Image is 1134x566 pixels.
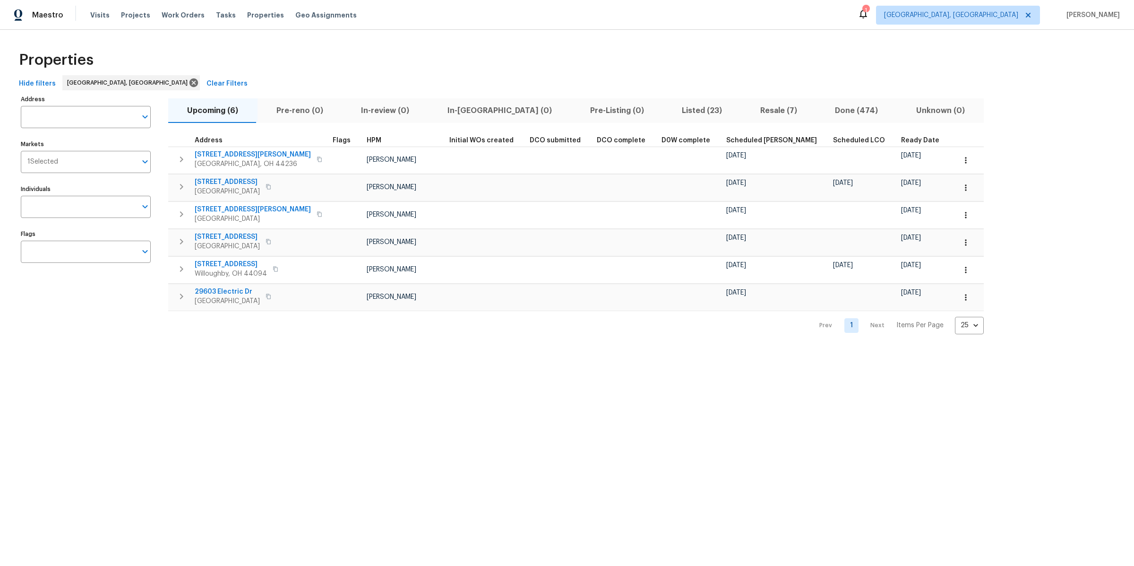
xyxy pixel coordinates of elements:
[206,78,248,90] span: Clear Filters
[247,10,284,20] span: Properties
[833,262,853,269] span: [DATE]
[195,269,267,279] span: Willoughby, OH 44094
[726,262,746,269] span: [DATE]
[195,150,311,159] span: [STREET_ADDRESS][PERSON_NAME]
[333,137,351,144] span: Flags
[21,141,151,147] label: Markets
[348,104,423,117] span: In-review (0)
[726,289,746,296] span: [DATE]
[576,104,657,117] span: Pre-Listing (0)
[367,294,416,300] span: [PERSON_NAME]
[138,155,152,168] button: Open
[138,200,152,213] button: Open
[15,75,60,93] button: Hide filters
[449,137,514,144] span: Initial WOs created
[67,78,191,87] span: [GEOGRAPHIC_DATA], [GEOGRAPHIC_DATA]
[367,137,381,144] span: HPM
[174,104,252,117] span: Upcoming (6)
[726,137,817,144] span: Scheduled [PERSON_NAME]
[884,10,1018,20] span: [GEOGRAPHIC_DATA], [GEOGRAPHIC_DATA]
[203,75,251,93] button: Clear Filters
[747,104,810,117] span: Resale (7)
[90,10,110,20] span: Visits
[195,232,260,242] span: [STREET_ADDRESS]
[195,187,260,196] span: [GEOGRAPHIC_DATA]
[434,104,566,117] span: In-[GEOGRAPHIC_DATA] (0)
[195,205,311,214] span: [STREET_ADDRESS][PERSON_NAME]
[726,235,746,241] span: [DATE]
[903,104,979,117] span: Unknown (0)
[901,207,921,214] span: [DATE]
[162,10,205,20] span: Work Orders
[21,231,151,237] label: Flags
[21,96,151,102] label: Address
[901,137,939,144] span: Ready Date
[901,152,921,159] span: [DATE]
[263,104,337,117] span: Pre-reno (0)
[833,180,853,186] span: [DATE]
[901,289,921,296] span: [DATE]
[62,75,200,90] div: [GEOGRAPHIC_DATA], [GEOGRAPHIC_DATA]
[195,177,260,187] span: [STREET_ADDRESS]
[862,6,869,15] div: 1
[367,184,416,191] span: [PERSON_NAME]
[21,186,151,192] label: Individuals
[822,104,892,117] span: Done (474)
[530,137,581,144] span: DCO submitted
[195,287,260,296] span: 29603 Electric Dr
[810,317,984,334] nav: Pagination Navigation
[195,159,311,169] span: [GEOGRAPHIC_DATA], OH 44236
[367,211,416,218] span: [PERSON_NAME]
[195,296,260,306] span: [GEOGRAPHIC_DATA]
[726,207,746,214] span: [DATE]
[195,242,260,251] span: [GEOGRAPHIC_DATA]
[597,137,645,144] span: DCO complete
[844,318,859,333] a: Goto page 1
[726,180,746,186] span: [DATE]
[896,321,944,330] p: Items Per Page
[138,245,152,258] button: Open
[19,55,94,65] span: Properties
[195,137,223,144] span: Address
[901,180,921,186] span: [DATE]
[726,152,746,159] span: [DATE]
[367,157,416,163] span: [PERSON_NAME]
[367,266,416,273] span: [PERSON_NAME]
[19,78,56,90] span: Hide filters
[121,10,150,20] span: Projects
[669,104,736,117] span: Listed (23)
[138,110,152,123] button: Open
[27,158,58,166] span: 1 Selected
[195,214,311,224] span: [GEOGRAPHIC_DATA]
[295,10,357,20] span: Geo Assignments
[955,313,984,338] div: 25
[661,137,710,144] span: D0W complete
[1063,10,1120,20] span: [PERSON_NAME]
[32,10,63,20] span: Maestro
[216,12,236,18] span: Tasks
[901,235,921,241] span: [DATE]
[367,239,416,245] span: [PERSON_NAME]
[833,137,885,144] span: Scheduled LCO
[901,262,921,269] span: [DATE]
[195,260,267,269] span: [STREET_ADDRESS]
